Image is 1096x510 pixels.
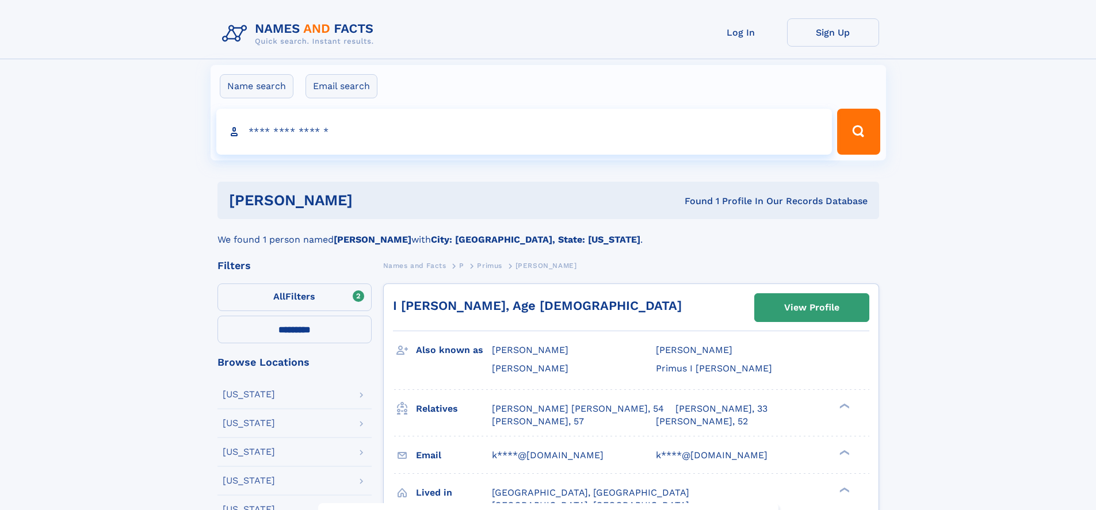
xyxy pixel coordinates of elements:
h3: Also known as [416,340,492,360]
div: ❯ [837,448,850,456]
h3: Lived in [416,483,492,503]
div: Found 1 Profile In Our Records Database [518,195,868,208]
span: [GEOGRAPHIC_DATA], [GEOGRAPHIC_DATA] [492,487,689,498]
span: All [273,291,285,302]
button: Search Button [837,109,880,155]
a: Sign Up [787,18,879,47]
a: [PERSON_NAME] [PERSON_NAME], 54 [492,402,664,415]
label: Email search [305,74,377,98]
span: [PERSON_NAME] [515,262,577,270]
h1: [PERSON_NAME] [229,193,519,208]
div: Filters [217,260,372,271]
label: Filters [217,283,372,311]
a: Primus [477,258,502,273]
span: Primus I [PERSON_NAME] [656,363,772,374]
h3: Relatives [416,399,492,419]
span: P [459,262,464,270]
div: ❯ [837,402,850,409]
a: P [459,258,464,273]
div: ❯ [837,486,850,493]
div: [US_STATE] [223,476,275,485]
div: [US_STATE] [223,390,275,399]
div: [US_STATE] [223,447,275,457]
span: [PERSON_NAME] [492,363,568,374]
a: [PERSON_NAME], 52 [656,415,748,428]
span: [PERSON_NAME] [492,344,568,355]
a: Log In [695,18,787,47]
b: [PERSON_NAME] [334,234,411,245]
a: [PERSON_NAME], 33 [675,402,767,415]
a: [PERSON_NAME], 57 [492,415,584,428]
div: We found 1 person named with . [217,219,879,247]
div: Browse Locations [217,357,372,367]
a: I [PERSON_NAME], Age [DEMOGRAPHIC_DATA] [393,298,682,313]
span: [PERSON_NAME] [656,344,732,355]
a: Names and Facts [383,258,446,273]
h3: Email [416,446,492,465]
span: Primus [477,262,502,270]
a: View Profile [755,294,869,321]
div: [US_STATE] [223,419,275,428]
div: View Profile [784,294,839,321]
input: search input [216,109,832,155]
b: City: [GEOGRAPHIC_DATA], State: [US_STATE] [431,234,640,245]
label: Name search [220,74,293,98]
img: Logo Names and Facts [217,18,383,49]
